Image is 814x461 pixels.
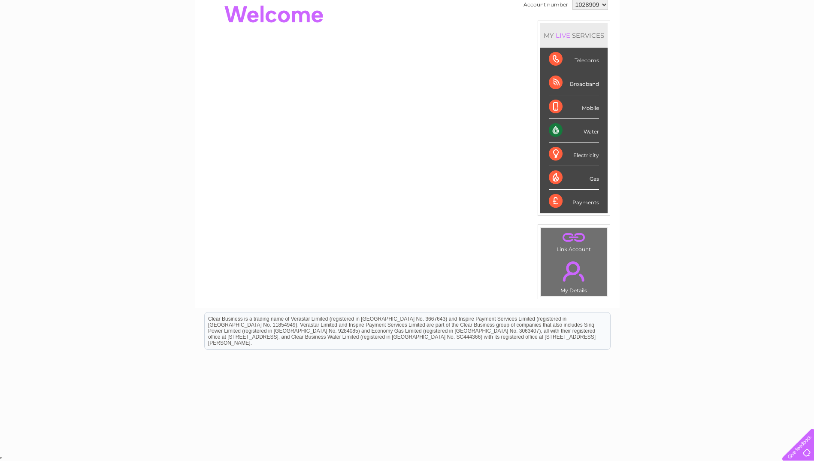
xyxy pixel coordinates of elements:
[786,36,806,43] a: Log out
[684,36,703,43] a: Energy
[549,71,599,95] div: Broadband
[549,190,599,213] div: Payments
[543,256,605,286] a: .
[652,4,711,15] a: 0333 014 3131
[549,48,599,71] div: Telecoms
[739,36,752,43] a: Blog
[205,5,610,42] div: Clear Business is a trading name of Verastar Limited (registered in [GEOGRAPHIC_DATA] No. 3667643...
[549,166,599,190] div: Gas
[541,227,607,255] td: Link Account
[541,254,607,296] td: My Details
[708,36,734,43] a: Telecoms
[757,36,778,43] a: Contact
[549,95,599,119] div: Mobile
[549,143,599,166] div: Electricity
[554,31,572,39] div: LIVE
[543,230,605,245] a: .
[28,22,72,49] img: logo.png
[663,36,679,43] a: Water
[549,119,599,143] div: Water
[540,23,608,48] div: MY SERVICES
